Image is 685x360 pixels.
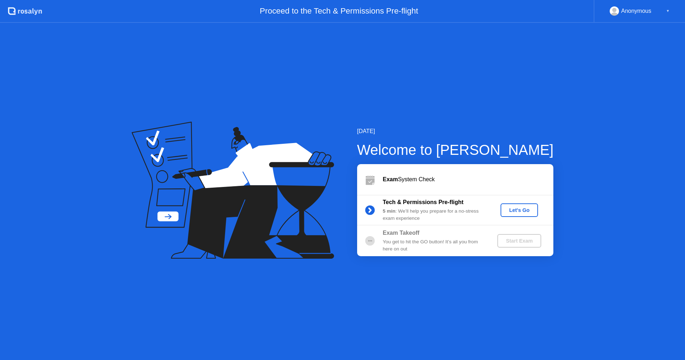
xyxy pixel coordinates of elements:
div: ▼ [666,6,670,16]
b: Exam [383,176,398,182]
div: Start Exam [500,238,538,244]
div: : We’ll help you prepare for a no-stress exam experience [383,208,486,222]
div: You get to hit the GO button! It’s all you from here on out [383,238,486,253]
button: Let's Go [501,203,538,217]
div: System Check [383,175,553,184]
div: Welcome to [PERSON_NAME] [357,139,554,161]
b: Tech & Permissions Pre-flight [383,199,463,205]
div: Let's Go [503,207,535,213]
b: 5 min [383,208,396,214]
div: Anonymous [621,6,651,16]
div: [DATE] [357,127,554,136]
button: Start Exam [497,234,541,248]
b: Exam Takeoff [383,230,420,236]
